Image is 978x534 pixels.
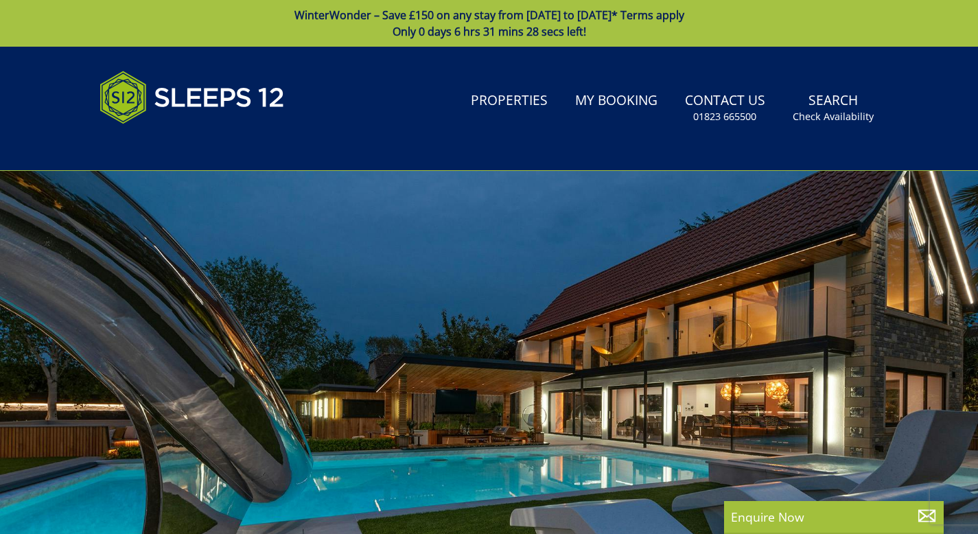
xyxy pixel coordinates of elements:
small: 01823 665500 [693,110,756,124]
p: Enquire Now [731,508,937,526]
a: Contact Us01823 665500 [679,86,771,130]
small: Check Availability [793,110,874,124]
img: Sleeps 12 [100,63,285,132]
a: SearchCheck Availability [787,86,879,130]
iframe: Customer reviews powered by Trustpilot [93,140,237,152]
a: My Booking [570,86,663,117]
a: Properties [465,86,553,117]
span: Only 0 days 6 hrs 31 mins 28 secs left! [393,24,586,39]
